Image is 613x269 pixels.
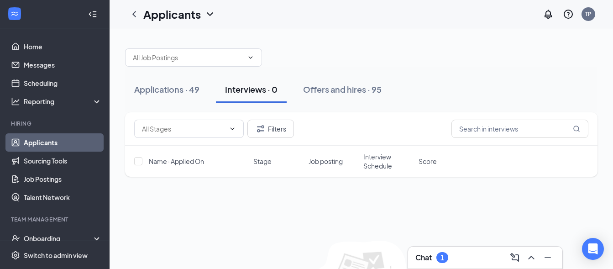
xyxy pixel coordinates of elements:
[204,9,215,20] svg: ChevronDown
[582,238,604,260] div: Open Intercom Messenger
[24,152,102,170] a: Sourcing Tools
[247,120,294,138] button: Filter Filters
[303,84,382,95] div: Offers and hires · 95
[563,9,574,20] svg: QuestionInfo
[508,250,522,265] button: ComposeMessage
[10,9,19,18] svg: WorkstreamLogo
[543,9,554,20] svg: Notifications
[542,252,553,263] svg: Minimize
[509,252,520,263] svg: ComposeMessage
[24,188,102,206] a: Talent Network
[24,133,102,152] a: Applicants
[24,251,88,260] div: Switch to admin view
[11,97,20,106] svg: Analysis
[11,251,20,260] svg: Settings
[11,120,100,127] div: Hiring
[24,170,102,188] a: Job Postings
[133,53,243,63] input: All Job Postings
[24,37,102,56] a: Home
[247,54,254,61] svg: ChevronDown
[134,84,199,95] div: Applications · 49
[526,252,537,263] svg: ChevronUp
[419,157,437,166] span: Score
[24,56,102,74] a: Messages
[129,9,140,20] svg: ChevronLeft
[255,123,266,134] svg: Filter
[88,10,97,19] svg: Collapse
[524,250,539,265] button: ChevronUp
[573,125,580,132] svg: MagnifyingGlass
[229,125,236,132] svg: ChevronDown
[363,152,413,170] span: Interview Schedule
[149,157,204,166] span: Name · Applied On
[11,216,100,223] div: Team Management
[24,97,102,106] div: Reporting
[309,157,343,166] span: Job posting
[540,250,555,265] button: Minimize
[142,124,225,134] input: All Stages
[225,84,278,95] div: Interviews · 0
[11,234,20,243] svg: UserCheck
[24,234,94,243] div: Onboarding
[415,253,432,263] h3: Chat
[253,157,272,166] span: Stage
[24,74,102,92] a: Scheduling
[451,120,588,138] input: Search in interviews
[440,254,444,262] div: 1
[585,10,592,18] div: TP
[143,6,201,22] h1: Applicants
